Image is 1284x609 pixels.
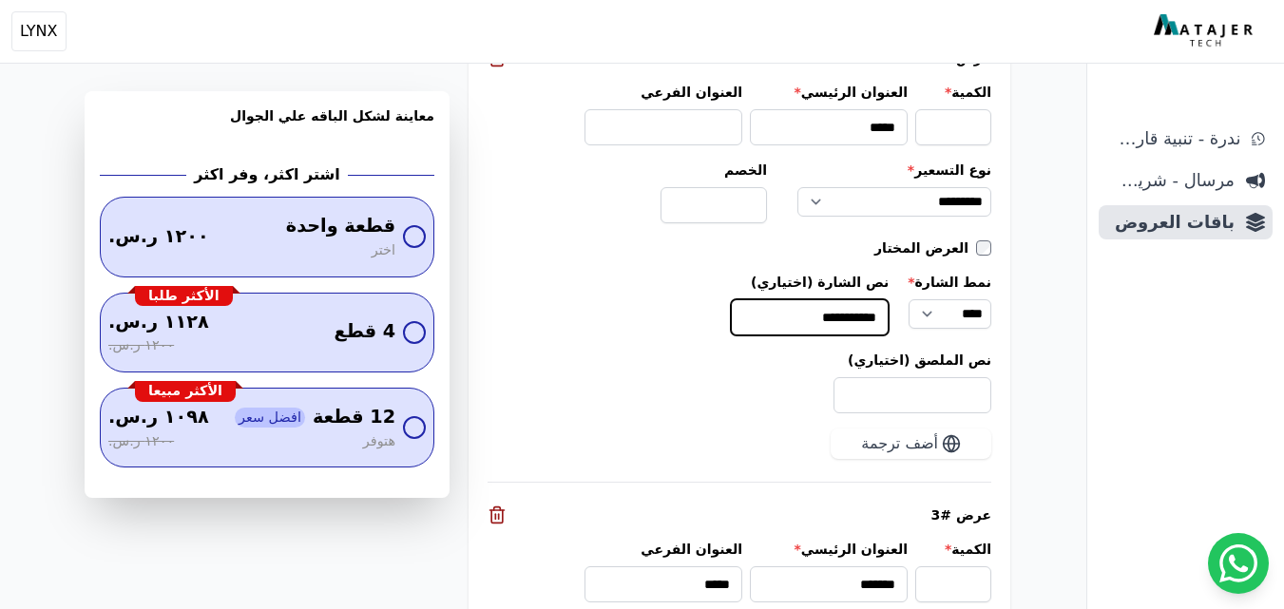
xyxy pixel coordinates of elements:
[585,83,742,102] label: العنوان الفرعي
[286,213,395,240] span: قطعة واحدة
[861,432,938,455] span: أضف ترجمة
[135,381,236,402] div: الأكثر مبيعا
[750,540,908,559] label: العنوان الرئيسي
[915,83,991,102] label: الكمية
[731,273,889,292] label: نص الشارة (اختياري)
[135,286,233,307] div: الأكثر طلبا
[1106,125,1240,152] span: ندرة - تنبية قارب علي النفاذ
[831,428,991,459] button: أضف ترجمة
[661,161,767,180] label: الخصم
[915,540,991,559] label: الكمية
[488,505,991,524] div: عرض #3
[874,238,976,257] label: العرض المختار
[908,273,991,292] label: نمط الشارة
[1106,209,1235,236] span: باقات العروض
[750,83,908,102] label: العنوان الرئيسي
[585,540,742,559] label: العنوان الفرعي
[335,318,395,346] span: 4 قطع
[1106,167,1235,194] span: مرسال - شريط دعاية
[372,240,395,261] span: اختر
[108,335,174,356] span: ١٢٠٠ ر.س.
[363,431,395,452] span: هتوفر
[108,431,174,452] span: ١٢٠٠ ر.س.
[1154,14,1257,48] img: MatajerTech Logo
[235,408,305,428] span: افضل سعر
[108,404,209,431] span: ١٠٩٨ ر.س.
[194,163,339,186] h2: اشتر اكثر، وفر اكثر
[313,404,395,431] span: 12 قطعة
[488,351,991,370] label: نص الملصق (اختياري)
[11,11,67,51] button: LYNX
[797,161,991,180] label: نوع التسعير
[108,223,209,251] span: ١٢٠٠ ر.س.
[108,309,209,336] span: ١١٢٨ ر.س.
[100,106,434,148] h3: معاينة لشكل الباقه علي الجوال
[20,20,58,43] span: LYNX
